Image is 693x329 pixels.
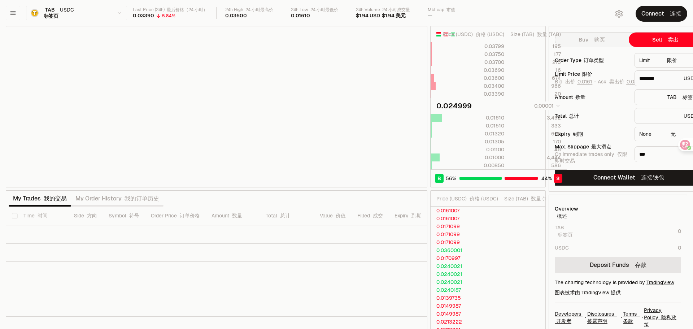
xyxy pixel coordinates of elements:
td: 8 [498,270,555,278]
div: 0.01610 [291,13,310,19]
div: Limit Price [555,72,629,77]
font: 出价 [565,78,575,85]
td: 0.0149987 [431,310,498,318]
div: Order Type [555,58,629,63]
font: 订单价格 [180,212,200,219]
div: 3,492 [510,114,561,121]
font: 总计 [569,113,579,119]
div: The charting technology is provided by [555,279,681,299]
font: 订单类型 [584,57,604,64]
font: 方向 [87,212,97,219]
div: 0 [678,244,681,251]
span: 56 % [446,175,456,182]
div: Size ( TAB ) [510,31,561,38]
td: 185 [498,294,555,302]
span: USDC [60,7,74,20]
td: 8 [498,262,555,270]
th: Value [314,207,352,225]
font: 连接 [670,10,681,17]
font: 成交 [373,212,383,219]
th: Time [18,207,68,225]
div: Total [555,113,629,118]
span: 44 % [541,175,552,182]
td: 0.0240021 [431,262,498,270]
td: 24 [498,254,555,262]
font: 开发者 [556,318,571,324]
font: 连接钱包 [641,174,664,181]
td: 0.0171099 [431,238,498,246]
div: 24h High [225,7,273,13]
font: 市值 [446,7,455,13]
font: 图表技术由 TradingView 提供 [555,289,621,296]
font: 无 [671,131,676,137]
font: 价值 [336,212,346,219]
th: Amount [206,207,260,225]
div: 0.03750 [443,51,504,58]
th: Symbol [103,207,145,225]
div: Last Price (24h) [133,7,208,13]
td: 186 [498,302,555,310]
td: 0.0161007 [431,215,498,222]
button: Buy [555,33,629,47]
td: 0.0213222 [431,318,498,326]
div: 16 [510,66,561,74]
td: 792 [498,286,555,294]
div: 195 [510,43,561,50]
a: Deposit Funds 存款 [555,257,681,273]
font: 到期 [573,131,583,137]
div: 0.01000 [443,154,504,161]
img: TAB.png [31,9,39,17]
a: TradingView [646,279,674,286]
td: 0.0360001 [431,246,498,254]
div: Mkt cap [428,7,455,13]
div: 45 [510,146,561,153]
font: 标签页 [44,13,58,19]
font: 到期 [411,212,422,219]
td: 0.0139735 [431,294,498,302]
th: Order Price [145,207,206,225]
div: 0.01510 [443,122,504,129]
div: 0.03600 [225,13,247,19]
td: <1 [498,238,555,246]
font: 24 小时最低价 [310,7,338,13]
font: $1.94 美元 [382,12,406,19]
div: 0.03400 [443,82,504,90]
span: TAB [42,7,58,20]
th: Filled [352,207,389,225]
div: 20 [510,90,561,98]
button: Connect 连接 [636,6,687,22]
td: 0.0161007 [431,207,498,215]
div: 24h Volume [356,7,410,13]
div: 0.03700 [443,59,504,66]
font: 卖出 [668,36,679,43]
div: Overview [555,205,578,220]
font: 最后价格（24 小时） [167,7,208,13]
button: Show Sell Orders Only [443,31,449,37]
font: 购买 [594,36,605,43]
td: 0.0171099 [431,222,498,230]
font: 标签页 [558,231,573,238]
td: 105 [498,215,555,222]
font: 卖出价 [609,78,624,85]
div: 4,444 [510,154,561,161]
font: 价格 (USDC) [476,31,504,38]
div: Amount [555,95,629,100]
td: 0.0240021 [431,278,498,286]
font: 24 小时最高价 [245,7,273,13]
div: 0 [678,228,681,235]
td: 0.0240021 [431,270,498,278]
div: 0.01305 [443,138,504,145]
div: 0.03690 [443,66,504,74]
button: 0.00001 [532,101,561,110]
div: Size ( TAB ) [504,195,555,202]
div: 0.00850 [443,162,504,169]
div: 0.03390 [133,13,154,19]
div: 24h Low [291,7,338,13]
td: 0.0170997 [431,254,498,262]
th: Total [260,207,314,225]
td: 5 [498,207,555,215]
div: USDC [555,244,569,251]
span: B [437,175,441,182]
div: 586 [510,162,561,169]
font: 我的订单历史 [125,195,159,202]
